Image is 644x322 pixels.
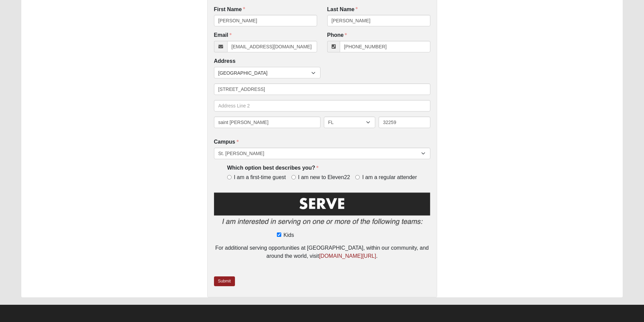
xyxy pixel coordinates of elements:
[214,83,430,95] input: Address Line 1
[214,100,430,112] input: Address Line 2
[214,276,235,286] a: Submit
[214,244,430,260] div: For additional serving opportunities at [GEOGRAPHIC_DATA], within our community, and around the w...
[214,57,236,65] label: Address
[214,191,430,230] img: Serve2.png
[227,164,318,172] label: Which option best describes you?
[355,175,360,179] input: I am a regular attender
[214,6,245,14] label: First Name
[284,231,294,239] span: Kids
[214,31,232,39] label: Email
[218,67,311,79] span: [GEOGRAPHIC_DATA]
[227,175,232,179] input: I am a first-time guest
[277,232,281,237] input: Kids
[327,31,347,39] label: Phone
[327,6,358,14] label: Last Name
[379,117,430,128] input: Zip
[319,253,376,259] a: [DOMAIN_NAME][URL]
[214,138,239,146] label: Campus
[291,175,296,179] input: I am new to Eleven22
[298,174,350,181] span: I am new to Eleven22
[214,117,320,128] input: City
[234,174,286,181] span: I am a first-time guest
[362,174,417,181] span: I am a regular attender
